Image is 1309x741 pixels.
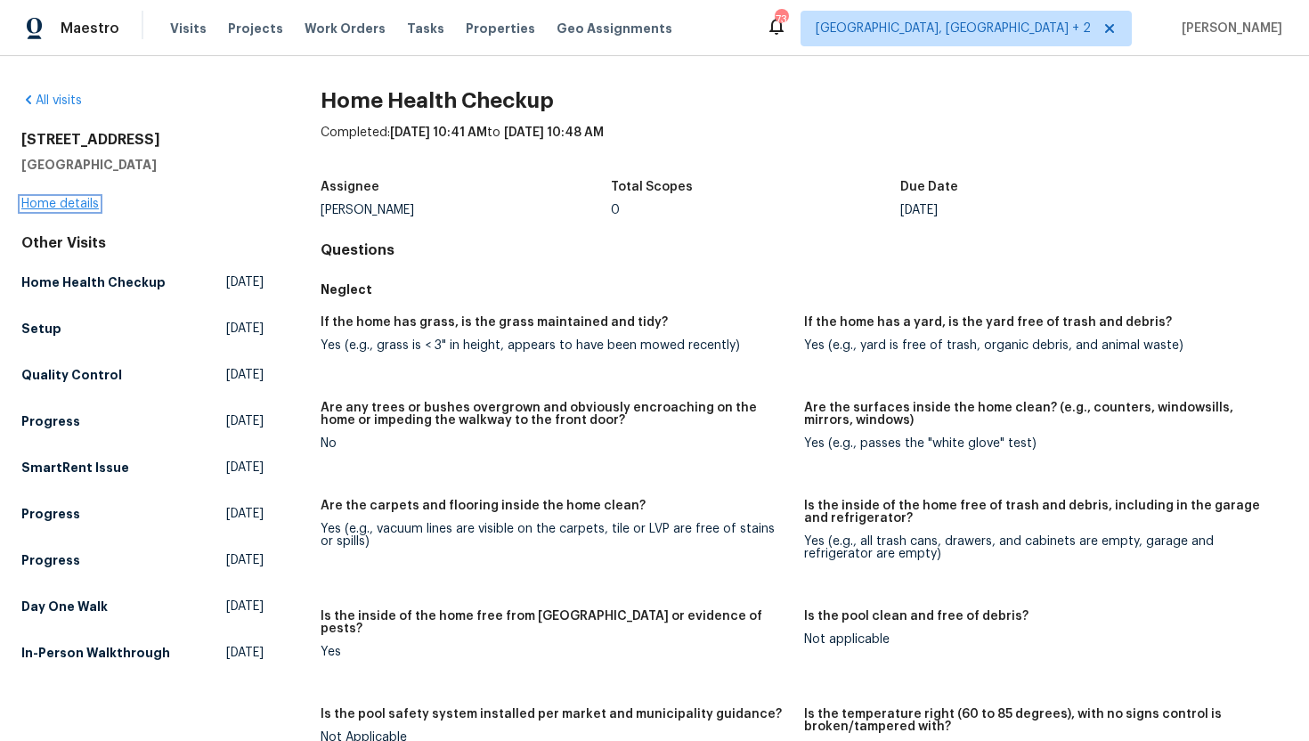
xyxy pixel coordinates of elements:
h5: SmartRent Issue [21,459,129,476]
h5: Day One Walk [21,598,108,615]
h5: [GEOGRAPHIC_DATA] [21,156,264,174]
span: Visits [170,20,207,37]
span: [DATE] [226,366,264,384]
span: [DATE] [226,273,264,291]
div: Not applicable [804,633,1273,646]
a: In-Person Walkthrough[DATE] [21,637,264,669]
h5: Neglect [321,281,1288,298]
span: [DATE] 10:48 AM [504,126,604,139]
span: Projects [228,20,283,37]
h5: If the home has a yard, is the yard free of trash and debris? [804,316,1172,329]
div: [PERSON_NAME] [321,204,611,216]
h2: Home Health Checkup [321,92,1288,110]
div: Yes (e.g., yard is free of trash, organic debris, and animal waste) [804,339,1273,352]
h5: Due Date [900,181,958,193]
h5: If the home has grass, is the grass maintained and tidy? [321,316,668,329]
span: Work Orders [305,20,386,37]
h5: Total Scopes [611,181,693,193]
span: [DATE] [226,644,264,662]
h5: Is the pool clean and free of debris? [804,610,1028,623]
span: [DATE] [226,320,264,338]
span: [DATE] 10:41 AM [390,126,487,139]
h5: Is the inside of the home free from [GEOGRAPHIC_DATA] or evidence of pests? [321,610,790,635]
a: Setup[DATE] [21,313,264,345]
a: Progress[DATE] [21,405,264,437]
a: Quality Control[DATE] [21,359,264,391]
span: [DATE] [226,459,264,476]
div: 0 [611,204,901,216]
a: SmartRent Issue[DATE] [21,452,264,484]
a: Home Health Checkup[DATE] [21,266,264,298]
h4: Questions [321,241,1288,259]
h5: Are any trees or bushes overgrown and obviously encroaching on the home or impeding the walkway t... [321,402,790,427]
span: [GEOGRAPHIC_DATA], [GEOGRAPHIC_DATA] + 2 [816,20,1091,37]
div: Yes [321,646,790,658]
div: Yes (e.g., grass is < 3" in height, appears to have been mowed recently) [321,339,790,352]
h5: Is the pool safety system installed per market and municipality guidance? [321,708,782,721]
a: All visits [21,94,82,107]
span: Geo Assignments [557,20,672,37]
h5: Are the surfaces inside the home clean? (e.g., counters, windowsills, mirrors, windows) [804,402,1273,427]
div: Yes (e.g., vacuum lines are visible on the carpets, tile or LVP are free of stains or spills) [321,523,790,548]
h5: Is the temperature right (60 to 85 degrees), with no signs control is broken/tampered with? [804,708,1273,733]
span: [DATE] [226,551,264,569]
span: Maestro [61,20,119,37]
div: 73 [775,11,787,28]
h5: In-Person Walkthrough [21,644,170,662]
div: Completed: to [321,124,1288,170]
h5: Setup [21,320,61,338]
a: Progress[DATE] [21,498,264,530]
h5: Home Health Checkup [21,273,166,291]
h5: Quality Control [21,366,122,384]
div: Yes (e.g., passes the "white glove" test) [804,437,1273,450]
h5: Progress [21,505,80,523]
h5: Progress [21,551,80,569]
h5: Is the inside of the home free of trash and debris, including in the garage and refrigerator? [804,500,1273,525]
a: Home details [21,198,99,210]
div: Yes (e.g., all trash cans, drawers, and cabinets are empty, garage and refrigerator are empty) [804,535,1273,560]
span: [DATE] [226,505,264,523]
span: [DATE] [226,598,264,615]
h2: [STREET_ADDRESS] [21,131,264,149]
h5: Progress [21,412,80,430]
div: [DATE] [900,204,1191,216]
span: Properties [466,20,535,37]
div: Other Visits [21,234,264,252]
span: Tasks [407,22,444,35]
span: [DATE] [226,412,264,430]
h5: Are the carpets and flooring inside the home clean? [321,500,646,512]
h5: Assignee [321,181,379,193]
div: No [321,437,790,450]
a: Progress[DATE] [21,544,264,576]
span: [PERSON_NAME] [1175,20,1282,37]
a: Day One Walk[DATE] [21,590,264,623]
